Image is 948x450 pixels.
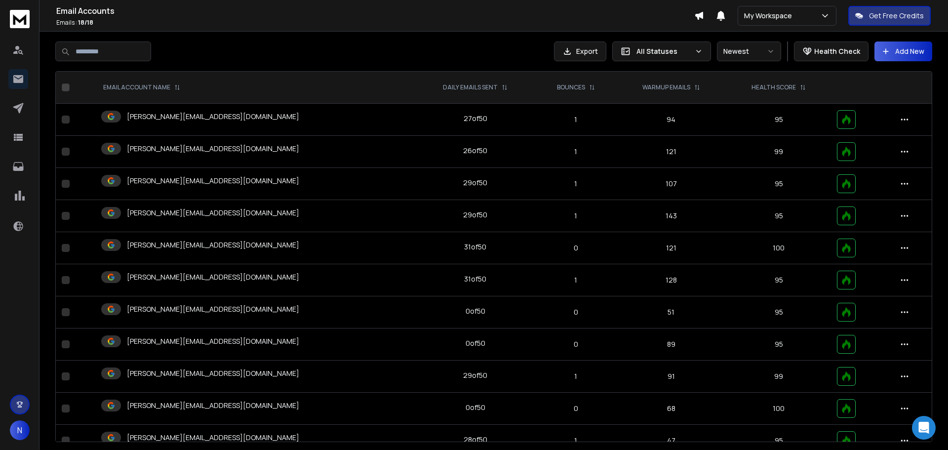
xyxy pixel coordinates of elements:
[726,168,831,200] td: 95
[874,41,932,61] button: Add New
[127,272,299,282] p: [PERSON_NAME][EMAIL_ADDRESS][DOMAIN_NAME]
[642,83,690,91] p: WARMUP EMAILS
[127,433,299,443] p: [PERSON_NAME][EMAIL_ADDRESS][DOMAIN_NAME]
[726,264,831,296] td: 95
[542,404,610,413] p: 0
[726,393,831,425] td: 100
[616,232,726,264] td: 121
[726,296,831,328] td: 95
[56,5,694,17] h1: Email Accounts
[554,41,606,61] button: Export
[127,336,299,346] p: [PERSON_NAME][EMAIL_ADDRESS][DOMAIN_NAME]
[869,11,924,21] p: Get Free Credits
[542,339,610,349] p: 0
[912,416,936,440] div: Open Intercom Messenger
[466,338,485,348] div: 0 of 50
[542,243,610,253] p: 0
[443,83,498,91] p: DAILY EMAILS SENT
[542,115,610,124] p: 1
[726,232,831,264] td: 100
[464,242,486,252] div: 31 of 50
[616,104,726,136] td: 94
[466,306,485,316] div: 0 of 50
[78,18,93,27] span: 18 / 18
[464,114,487,123] div: 27 of 50
[463,146,487,156] div: 26 of 50
[56,19,694,27] p: Emails :
[127,112,299,122] p: [PERSON_NAME][EMAIL_ADDRESS][DOMAIN_NAME]
[726,328,831,361] td: 95
[726,200,831,232] td: 95
[616,296,726,328] td: 51
[542,275,610,285] p: 1
[616,200,726,232] td: 143
[616,168,726,200] td: 107
[751,83,796,91] p: HEALTH SCORE
[466,403,485,412] div: 0 of 50
[10,10,30,28] img: logo
[794,41,869,61] button: Health Check
[636,46,691,56] p: All Statuses
[542,179,610,189] p: 1
[463,178,487,188] div: 29 of 50
[616,361,726,393] td: 91
[463,370,487,380] div: 29 of 50
[814,46,860,56] p: Health Check
[127,401,299,410] p: [PERSON_NAME][EMAIL_ADDRESS][DOMAIN_NAME]
[616,393,726,425] td: 68
[127,208,299,218] p: [PERSON_NAME][EMAIL_ADDRESS][DOMAIN_NAME]
[542,147,610,157] p: 1
[127,176,299,186] p: [PERSON_NAME][EMAIL_ADDRESS][DOMAIN_NAME]
[10,420,30,440] button: N
[616,264,726,296] td: 128
[717,41,781,61] button: Newest
[616,328,726,361] td: 89
[464,274,486,284] div: 31 of 50
[557,83,585,91] p: BOUNCES
[542,371,610,381] p: 1
[127,144,299,154] p: [PERSON_NAME][EMAIL_ADDRESS][DOMAIN_NAME]
[542,211,610,221] p: 1
[127,304,299,314] p: [PERSON_NAME][EMAIL_ADDRESS][DOMAIN_NAME]
[616,136,726,168] td: 121
[103,83,180,91] div: EMAIL ACCOUNT NAME
[726,361,831,393] td: 99
[542,436,610,446] p: 1
[542,307,610,317] p: 0
[848,6,931,26] button: Get Free Credits
[463,210,487,220] div: 29 of 50
[744,11,796,21] p: My Workspace
[464,435,487,445] div: 28 of 50
[726,104,831,136] td: 95
[127,240,299,250] p: [PERSON_NAME][EMAIL_ADDRESS][DOMAIN_NAME]
[726,136,831,168] td: 99
[127,368,299,378] p: [PERSON_NAME][EMAIL_ADDRESS][DOMAIN_NAME]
